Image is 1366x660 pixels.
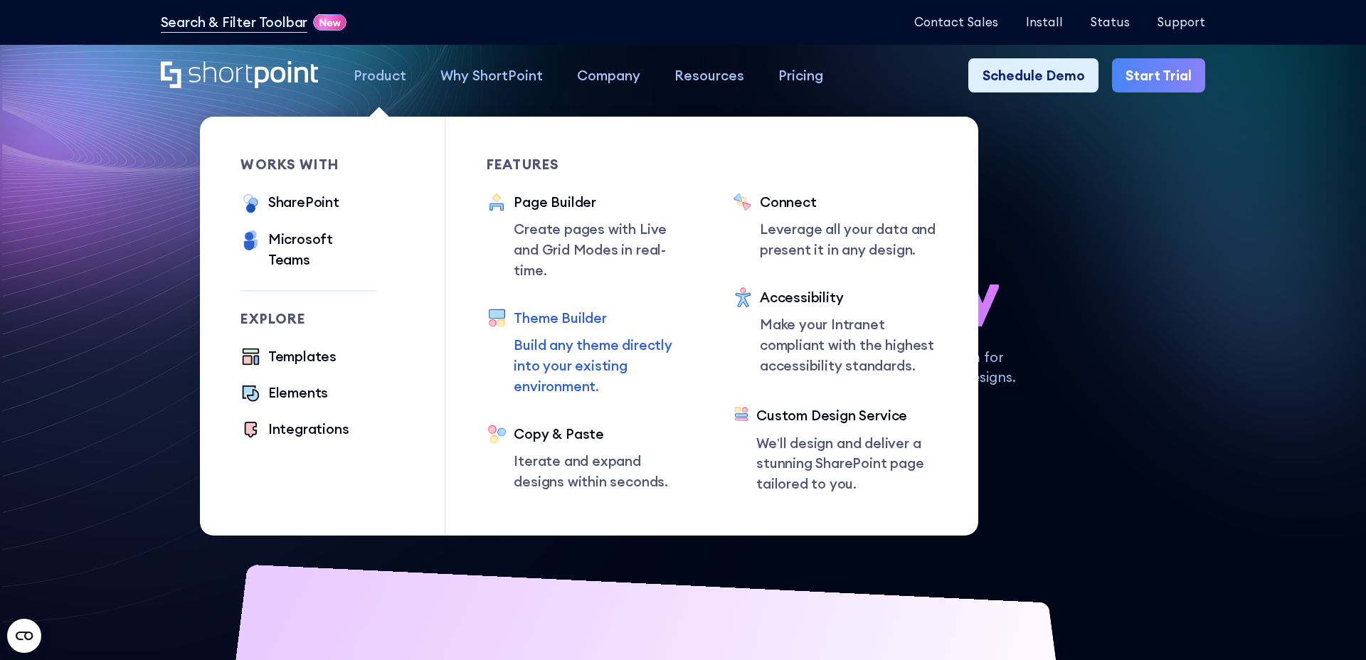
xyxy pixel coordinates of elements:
div: Elements [268,383,328,403]
a: Company [560,58,657,92]
a: Contact Sales [914,16,998,29]
div: SharePoint [268,192,339,213]
div: Company [577,65,640,86]
div: works with [240,158,376,171]
a: Install [1026,16,1063,29]
div: Microsoft Teams [268,229,377,270]
div: Features [487,158,692,171]
a: Why ShortPoint [423,58,560,92]
span: so easy [790,259,999,326]
a: Integrations [240,419,349,442]
a: Pricing [761,58,840,92]
iframe: Chat Widget [1295,592,1366,660]
a: ConnectLeverage all your data and present it in any design. [733,192,938,260]
a: Copy & PasteIterate and expand designs within seconds. [487,424,692,492]
div: Pricing [778,65,823,86]
div: Templates [268,346,337,367]
h1: SharePoint Design has never been [161,191,1206,326]
a: Support [1157,16,1205,29]
a: Start Trial [1112,58,1205,92]
a: Search & Filter Toolbar [161,12,308,33]
p: We’ll design and deliver a stunning SharePoint page tailored to you. [756,433,937,494]
a: Microsoft Teams [240,229,376,270]
a: Resources [657,58,761,92]
div: Connect [760,192,938,213]
a: Page BuilderCreate pages with Live and Grid Modes in real-time. [487,192,692,281]
div: Product [354,65,406,86]
div: Theme Builder [514,308,692,329]
a: Theme BuilderBuild any theme directly into your existing environment. [487,308,692,397]
a: SharePoint [240,192,339,215]
a: Templates [240,346,337,369]
a: Elements [240,383,328,405]
a: Custom Design ServiceWe’ll design and deliver a stunning SharePoint page tailored to you. [733,405,938,494]
p: Make your Intranet compliant with the highest accessibility standards. [760,314,938,376]
div: Copy & Paste [514,424,692,445]
p: Build any theme directly into your existing environment. [514,335,692,396]
p: Leverage all your data and present it in any design. [760,219,938,260]
a: Status [1090,16,1130,29]
p: Iterate and expand designs within seconds. [514,451,692,492]
div: Explore [240,312,376,326]
a: Schedule Demo [968,58,1098,92]
div: Page Builder [514,192,692,213]
a: Product [337,58,423,92]
div: Accessibility [760,287,938,308]
div: Why ShortPoint [440,65,543,86]
a: Home [161,61,319,91]
a: AccessibilityMake your Intranet compliant with the highest accessibility standards. [733,287,938,378]
div: Resources [674,65,744,86]
p: Create pages with Live and Grid Modes in real-time. [514,219,692,280]
div: Custom Design Service [756,405,937,426]
div: Integrations [268,419,349,440]
button: Open CMP widget [7,619,41,653]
